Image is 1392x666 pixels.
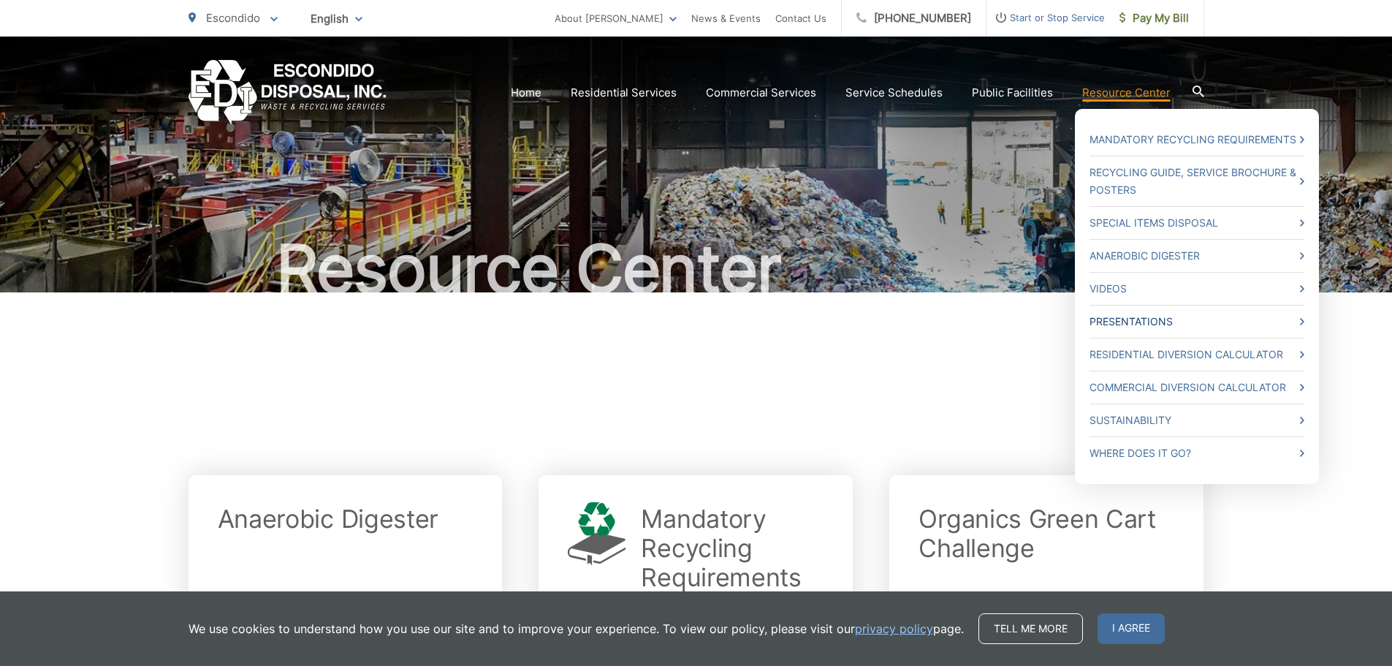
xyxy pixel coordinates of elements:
[691,10,761,27] a: News & Events
[706,84,816,102] a: Commercial Services
[1089,131,1304,148] a: Mandatory Recycling Requirements
[1089,247,1304,265] a: Anaerobic Digester
[1119,10,1189,27] span: Pay My Bill
[1089,164,1304,199] a: Recycling Guide, Service Brochure & Posters
[978,613,1083,644] a: Tell me more
[555,10,677,27] a: About [PERSON_NAME]
[845,84,943,102] a: Service Schedules
[1082,84,1171,102] a: Resource Center
[1089,346,1304,363] a: Residential Diversion Calculator
[972,84,1053,102] a: Public Facilities
[641,504,824,592] h2: Mandatory Recycling Requirements
[1089,412,1304,429] a: Sustainability
[511,84,541,102] a: Home
[1089,444,1304,462] a: Where Does it Go?
[775,10,826,27] a: Contact Us
[1089,280,1304,298] a: Videos
[300,6,373,31] span: English
[1089,379,1304,396] a: Commercial Diversion Calculator
[571,84,677,102] a: Residential Services
[189,60,387,125] a: EDCD logo. Return to the homepage.
[1098,613,1165,644] span: I agree
[855,620,933,637] a: privacy policy
[189,620,964,637] p: We use cookies to understand how you use our site and to improve your experience. To view our pol...
[1089,214,1304,232] a: Special Items Disposal
[218,504,439,534] h2: Anaerobic Digester
[919,504,1174,563] h2: Organics Green Cart Challenge
[1089,313,1304,330] a: Presentations
[206,11,260,25] span: Escondido
[189,232,1204,306] h1: Resource Center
